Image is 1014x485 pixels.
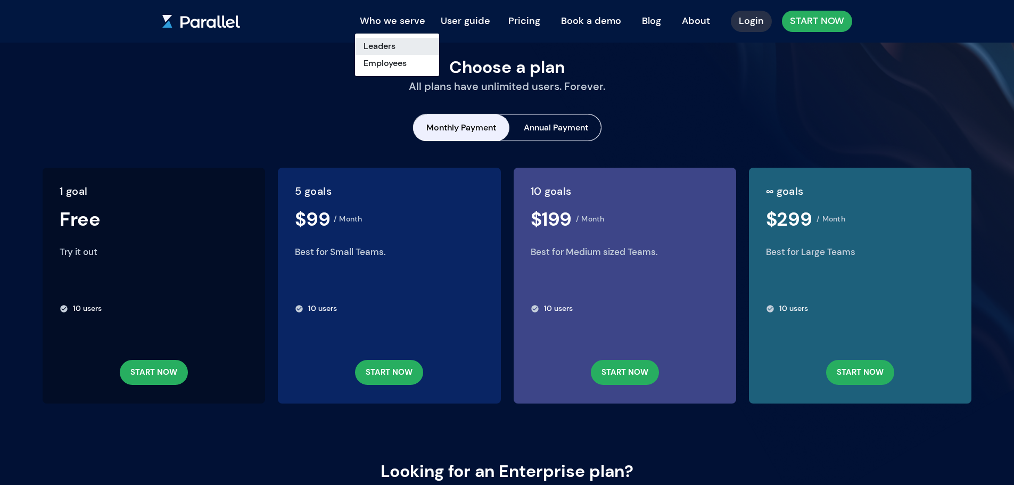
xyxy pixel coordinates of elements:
[674,9,718,32] a: About
[355,55,439,72] a: Employees
[60,186,248,196] h2: 1 goal
[731,11,772,32] a: Login
[591,360,659,385] a: START NOW
[766,186,954,196] h2: ∞ goals
[355,38,439,55] a: Leaders
[435,11,496,32] button: User guide
[576,216,605,224] span: / Month
[553,9,629,32] a: Book a demo
[817,216,845,224] span: / Month
[531,211,572,228] h1: $199
[60,211,101,228] h1: Free
[766,245,954,271] p: Best for Large Teams
[531,303,719,314] li: 10 users
[295,245,483,271] p: Best for Small Teams.
[355,33,440,77] ul: Who we serve
[782,11,852,32] a: START NOW
[355,11,431,32] button: Who we serve
[409,80,605,93] h3: All plans have unlimited users. Forever.
[531,245,719,271] p: Best for Medium sized Teams.
[334,216,362,224] span: / Month
[162,15,240,28] img: parallel.svg
[295,303,483,314] li: 10 users
[826,360,894,385] a: START NOW
[120,360,188,385] a: START NOW
[413,114,509,141] button: Monthly Payment
[500,9,548,32] a: Pricing
[357,462,658,481] h2: Looking for an Enterprise plan?
[510,114,601,141] button: Annual Payment
[766,211,812,228] h1: $299
[355,360,423,385] a: START NOW
[60,245,248,271] p: Try it out
[766,303,954,314] li: 10 users
[409,59,605,76] h1: Choose a plan
[295,211,330,228] h1: $99
[60,303,248,314] li: 10 users
[634,9,669,32] a: Blog
[531,186,719,196] h2: 10 goals
[295,186,483,196] h2: 5 goals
